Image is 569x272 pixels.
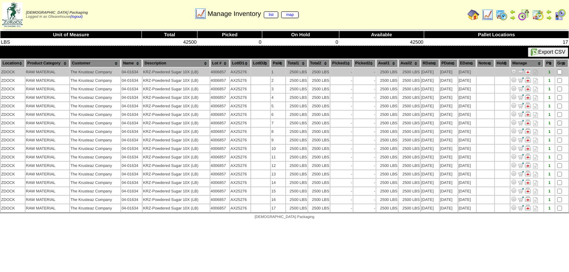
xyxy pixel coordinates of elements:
[525,196,531,202] img: Manage Hold
[143,59,209,67] th: Description
[511,179,517,185] img: Adjust
[286,128,307,135] td: 2500 LBS
[525,154,531,159] img: Manage Hold
[518,68,524,74] img: Move
[271,68,285,76] td: 1
[458,77,476,84] td: [DATE]
[70,153,120,161] td: The Krusteaz Company
[477,59,494,67] th: Notes
[210,128,230,135] td: 4006857
[330,111,353,118] td: -
[518,154,524,159] img: Move
[70,15,83,19] a: (logout)
[197,38,262,46] td: 0
[1,77,25,84] td: ZDOCK
[353,68,376,76] td: -
[511,77,517,83] img: Adjust
[271,145,285,152] td: 10
[518,103,524,108] img: Move
[210,111,230,118] td: 4006857
[353,94,376,101] td: -
[376,59,398,67] th: Avail1
[376,68,398,76] td: 2500 LBS
[286,102,307,110] td: 2500 LBS
[70,119,120,127] td: The Krusteaz Company
[421,94,439,101] td: [DATE]
[308,85,330,93] td: 2500 LBS
[1,136,25,144] td: ZDOCK
[482,9,493,21] img: line_graph.gif
[230,128,250,135] td: AX25276
[143,136,209,144] td: KRZ-Powdered Sugar 10X (LB)
[440,111,457,118] td: [DATE]
[70,136,120,144] td: The Krusteaz Company
[353,128,376,135] td: -
[533,146,538,152] i: Note
[262,31,339,38] th: On Hold
[353,102,376,110] td: -
[26,94,70,101] td: RAW MATERIAL
[70,85,120,93] td: The Krusteaz Company
[467,9,479,21] img: home.gif
[286,59,307,67] th: Total1
[1,102,25,110] td: ZDOCK
[376,77,398,84] td: 2500 LBS
[458,59,476,67] th: EDate
[399,128,420,135] td: 2500 LBS
[533,78,538,84] i: Note
[525,179,531,185] img: Manage Hold
[518,196,524,202] img: Move
[525,171,531,177] img: Manage Hold
[511,103,517,108] img: Adjust
[308,94,330,101] td: 2500 LBS
[511,188,517,194] img: Adjust
[339,38,424,46] td: 42500
[210,119,230,127] td: 4006857
[230,111,250,118] td: AX25276
[26,77,70,84] td: RAW MATERIAL
[458,128,476,135] td: [DATE]
[525,103,531,108] img: Manage Hold
[511,128,517,134] img: Adjust
[510,15,516,21] img: arrowright.gif
[525,85,531,91] img: Manage Hold
[143,94,209,101] td: KRZ-Powdered Sugar 10X (LB)
[376,94,398,101] td: 2500 LBS
[308,102,330,110] td: 2500 LBS
[440,94,457,101] td: [DATE]
[197,31,262,38] th: Picked
[121,153,142,161] td: 04-01634
[421,85,439,93] td: [DATE]
[399,77,420,84] td: 2500 LBS
[308,119,330,127] td: 2500 LBS
[518,145,524,151] img: Move
[330,102,353,110] td: -
[230,102,250,110] td: AX25276
[525,145,531,151] img: Manage Hold
[26,145,70,152] td: RAW MATERIAL
[495,59,510,67] th: Hold
[230,136,250,144] td: AX25276
[70,111,120,118] td: The Krusteaz Company
[546,15,552,21] img: arrowright.gif
[399,68,420,76] td: 2500 LBS
[0,38,142,46] td: LBS
[533,138,538,143] i: Note
[121,111,142,118] td: 04-01634
[230,94,250,101] td: AX25276
[230,59,250,67] th: LotID1
[142,31,197,38] th: Total
[440,119,457,127] td: [DATE]
[525,205,531,211] img: Manage Hold
[143,119,209,127] td: KRZ-Powdered Sugar 10X (LB)
[458,94,476,101] td: [DATE]
[511,120,517,125] img: Adjust
[271,111,285,118] td: 6
[440,77,457,84] td: [DATE]
[230,145,250,152] td: AX25276
[194,8,206,20] img: line_graph.gif
[308,136,330,144] td: 2500 LBS
[1,153,25,161] td: ZDOCK
[545,104,554,108] div: 1
[286,68,307,76] td: 2500 LBS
